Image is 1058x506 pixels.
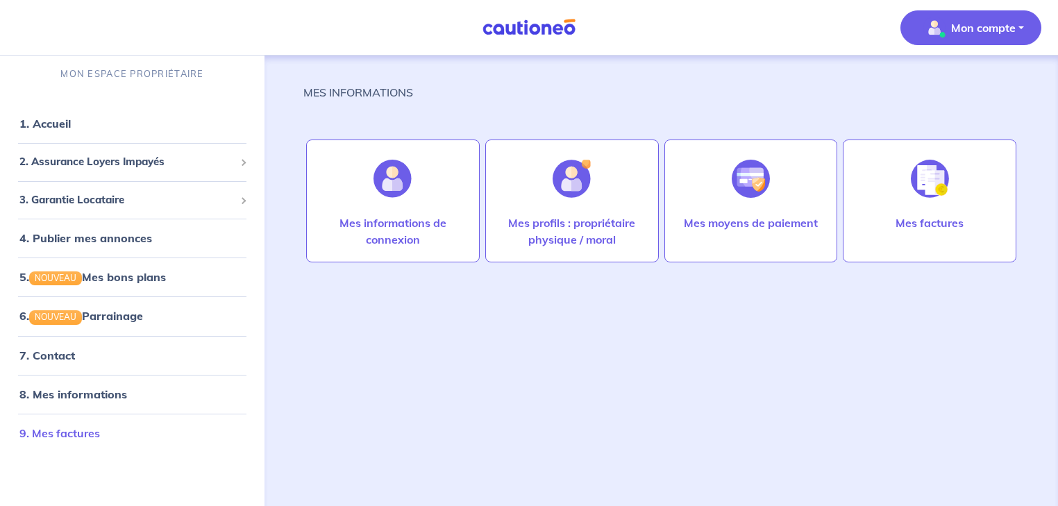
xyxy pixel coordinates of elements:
a: 7. Contact [19,348,75,362]
img: illu_account_valid_menu.svg [923,17,946,39]
div: 5.NOUVEAUMes bons plans [6,263,259,291]
p: MES INFORMATIONS [303,84,413,101]
div: 3. Garantie Locataire [6,187,259,214]
div: 6.NOUVEAUParrainage [6,302,259,330]
a: 6.NOUVEAUParrainage [19,309,143,323]
a: 4. Publier mes annonces [19,231,152,245]
a: 1. Accueil [19,117,71,130]
div: 2. Assurance Loyers Impayés [6,149,259,176]
p: Mes profils : propriétaire physique / moral [500,214,644,248]
button: illu_account_valid_menu.svgMon compte [900,10,1041,45]
img: illu_account.svg [373,160,412,198]
img: Cautioneo [477,19,581,36]
p: Mes factures [896,214,964,231]
img: illu_invoice.svg [911,160,949,198]
div: 8. Mes informations [6,380,259,408]
img: illu_account_add.svg [553,160,591,198]
a: 9. Mes factures [19,426,100,440]
div: 9. Mes factures [6,419,259,447]
img: illu_credit_card_no_anim.svg [732,160,770,198]
p: MON ESPACE PROPRIÉTAIRE [60,67,203,81]
span: 2. Assurance Loyers Impayés [19,154,235,170]
p: Mon compte [951,19,1016,36]
div: 4. Publier mes annonces [6,224,259,252]
p: Mes informations de connexion [321,214,465,248]
span: 3. Garantie Locataire [19,192,235,208]
div: 1. Accueil [6,110,259,137]
a: 8. Mes informations [19,387,127,401]
div: 7. Contact [6,341,259,369]
a: 5.NOUVEAUMes bons plans [19,270,166,284]
p: Mes moyens de paiement [684,214,818,231]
